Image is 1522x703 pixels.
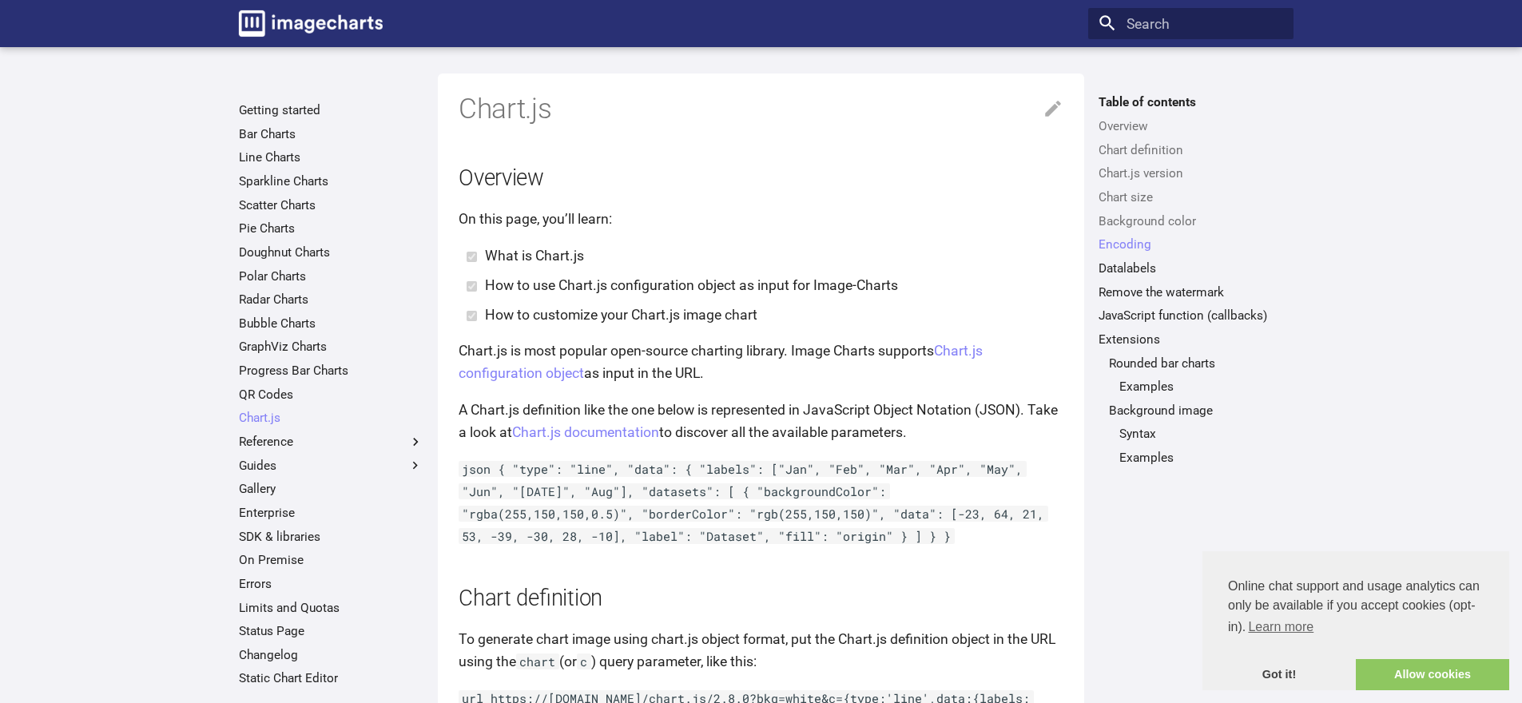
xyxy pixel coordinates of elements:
[239,434,423,450] label: Reference
[1228,577,1484,639] span: Online chat support and usage analytics can only be available if you accept cookies (opt-in).
[1099,236,1283,252] a: Encoding
[1202,551,1509,690] div: cookieconsent
[239,173,423,189] a: Sparkline Charts
[1356,659,1509,691] a: allow cookies
[1109,403,1283,419] a: Background image
[459,628,1063,673] p: To generate chart image using chart.js object format, put the Chart.js definition object in the U...
[459,399,1063,443] p: A Chart.js definition like the one below is represented in JavaScript Object Notation (JSON). Tak...
[459,91,1063,128] h1: Chart.js
[239,197,423,213] a: Scatter Charts
[1099,213,1283,229] a: Background color
[239,670,423,686] a: Static Chart Editor
[577,653,591,669] code: c
[1109,355,1283,371] a: Rounded bar charts
[1099,332,1283,348] a: Extensions
[232,3,390,43] a: Image-Charts documentation
[239,10,383,37] img: logo
[459,163,1063,194] h2: Overview
[1099,355,1283,467] nav: Extensions
[1119,379,1283,395] a: Examples
[239,410,423,426] a: Chart.js
[459,583,1063,614] h2: Chart definition
[239,102,423,118] a: Getting started
[512,424,659,440] a: Chart.js documentation
[239,149,423,165] a: Line Charts
[1099,260,1283,276] a: Datalabels
[239,647,423,663] a: Changelog
[239,126,423,142] a: Bar Charts
[239,600,423,616] a: Limits and Quotas
[1099,189,1283,205] a: Chart size
[1119,450,1283,466] a: Examples
[1099,284,1283,300] a: Remove the watermark
[485,274,1063,296] li: How to use Chart.js configuration object as input for Image-Charts
[239,339,423,355] a: GraphViz Charts
[239,292,423,308] a: Radar Charts
[1088,8,1294,40] input: Search
[239,268,423,284] a: Polar Charts
[239,316,423,332] a: Bubble Charts
[239,481,423,497] a: Gallery
[239,220,423,236] a: Pie Charts
[1109,379,1283,395] nav: Rounded bar charts
[239,623,423,639] a: Status Page
[239,505,423,521] a: Enterprise
[1109,426,1283,466] nav: Background image
[1099,165,1283,181] a: Chart.js version
[239,244,423,260] a: Doughnut Charts
[459,340,1063,384] p: Chart.js is most popular open-source charting library. Image Charts supports as input in the URL.
[1099,142,1283,158] a: Chart definition
[485,244,1063,267] li: What is Chart.js
[239,363,423,379] a: Progress Bar Charts
[1088,94,1294,466] nav: Table of contents
[459,208,1063,230] p: On this page, you’ll learn:
[516,653,559,669] code: chart
[239,552,423,568] a: On Premise
[459,461,1048,544] code: json { "type": "line", "data": { "labels": ["Jan", "Feb", "Mar", "Apr", "May", "Jun", "[DATE]", "...
[239,458,423,474] label: Guides
[1246,615,1316,639] a: learn more about cookies
[1099,308,1283,324] a: JavaScript function (callbacks)
[1202,659,1356,691] a: dismiss cookie message
[239,576,423,592] a: Errors
[1119,426,1283,442] a: Syntax
[239,529,423,545] a: SDK & libraries
[1099,118,1283,134] a: Overview
[485,304,1063,326] li: How to customize your Chart.js image chart
[239,387,423,403] a: QR Codes
[1088,94,1294,110] label: Table of contents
